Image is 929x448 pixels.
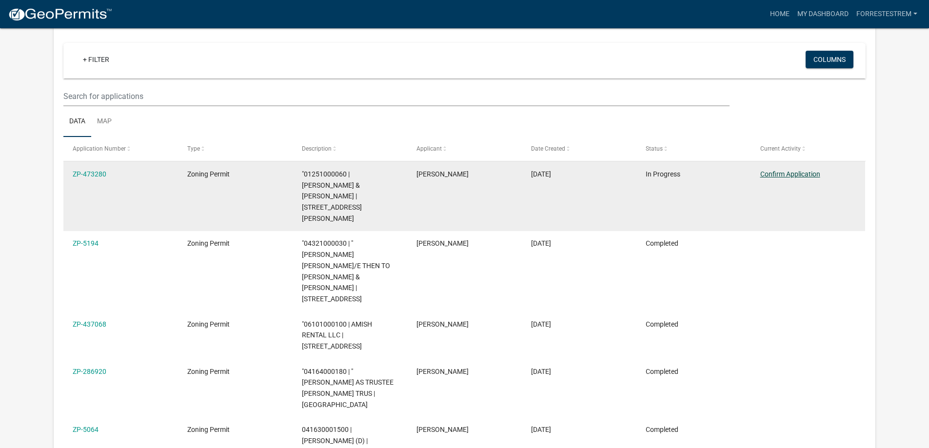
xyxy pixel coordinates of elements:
span: Status [646,145,663,152]
span: 07/18/2024 [531,368,551,375]
span: 09/03/2025 [531,170,551,178]
span: Current Activity [760,145,801,152]
span: Forrest Estrem [416,320,469,328]
span: Forrest Estrem [416,170,469,178]
span: Zoning Permit [187,426,230,433]
span: Completed [646,368,678,375]
a: My Dashboard [793,5,852,23]
datatable-header-cell: Current Activity [751,137,865,160]
span: "01251000060 | TIDRICK JESSE R & LAURA R | 20573 FINCH AVE [302,170,362,222]
span: In Progress [646,170,680,178]
span: Completed [646,239,678,247]
span: 08/15/2025 [531,239,551,247]
datatable-header-cell: Applicant [407,137,522,160]
button: Columns [806,51,853,68]
a: ZP-437068 [73,320,106,328]
a: Data [63,106,91,137]
span: 06/17/2025 [531,320,551,328]
input: Search for applications [63,86,729,106]
span: Zoning Permit [187,368,230,375]
a: Map [91,106,118,137]
span: Completed [646,320,678,328]
datatable-header-cell: Status [636,137,751,160]
a: ZP-5064 [73,426,99,433]
datatable-header-cell: Description [293,137,407,160]
span: Zoning Permit [187,239,230,247]
a: ZP-286920 [73,368,106,375]
span: "04164000180 | "SCHAEFER RAYMOND AS TRUSTEE RAYANNA SCHAEFER TRUS | 22097C FALLSPARK DR [302,368,394,409]
span: Forrest Estrem [416,426,469,433]
span: 01/08/2024 [531,426,551,433]
span: Type [187,145,200,152]
span: Zoning Permit [187,320,230,328]
span: Description [302,145,332,152]
datatable-header-cell: Date Created [522,137,636,160]
a: + Filter [75,51,117,68]
datatable-header-cell: Application Number [63,137,178,160]
span: Applicant [416,145,442,152]
span: Forrest Estrem [416,368,469,375]
span: Forrest Estrem [416,239,469,247]
a: Confirm Application [760,170,820,178]
datatable-header-cell: Type [178,137,293,160]
span: "06101000100 | AMISH RENTAL LLC | 10478 265TH ST [302,320,372,351]
span: "04321000030 | "BERDING JOHN R L/E THEN TO BERDING DANIEL & ELISS | 20449 290TH ST [302,239,390,303]
span: Date Created [531,145,565,152]
a: Home [766,5,793,23]
span: Completed [646,426,678,433]
a: ZP-5194 [73,239,99,247]
span: Application Number [73,145,126,152]
a: forrestestrem [852,5,921,23]
span: Zoning Permit [187,170,230,178]
a: ZP-473280 [73,170,106,178]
